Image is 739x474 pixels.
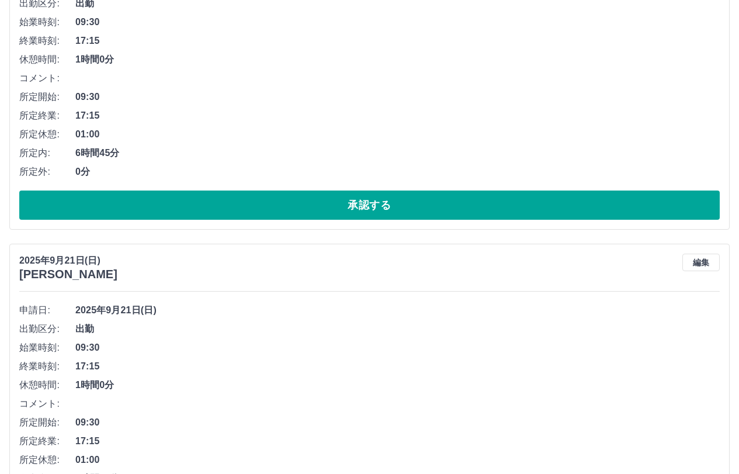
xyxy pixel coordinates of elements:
span: 17:15 [75,109,720,123]
span: 休憩時間: [19,378,75,392]
span: 17:15 [75,34,720,48]
span: 所定休憩: [19,453,75,467]
h3: [PERSON_NAME] [19,268,117,281]
span: 休憩時間: [19,53,75,67]
span: 始業時刻: [19,15,75,29]
span: 09:30 [75,15,720,29]
span: 09:30 [75,416,720,430]
span: 01:00 [75,127,720,141]
span: 終業時刻: [19,359,75,373]
button: 承認する [19,191,720,220]
span: 17:15 [75,359,720,373]
span: 所定終業: [19,109,75,123]
span: 1時間0分 [75,53,720,67]
span: 所定開始: [19,90,75,104]
span: 09:30 [75,90,720,104]
span: 出勤 [75,322,720,336]
span: 始業時刻: [19,341,75,355]
span: 17:15 [75,434,720,448]
span: コメント: [19,397,75,411]
span: 09:30 [75,341,720,355]
span: 所定外: [19,165,75,179]
span: 6時間45分 [75,146,720,160]
span: コメント: [19,71,75,85]
span: 所定休憩: [19,127,75,141]
span: 0分 [75,165,720,179]
span: 所定内: [19,146,75,160]
span: 1時間0分 [75,378,720,392]
span: 01:00 [75,453,720,467]
p: 2025年9月21日(日) [19,254,117,268]
span: 所定終業: [19,434,75,448]
span: 所定開始: [19,416,75,430]
button: 編集 [682,254,720,271]
span: 出勤区分: [19,322,75,336]
span: 2025年9月21日(日) [75,303,720,317]
span: 申請日: [19,303,75,317]
span: 終業時刻: [19,34,75,48]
